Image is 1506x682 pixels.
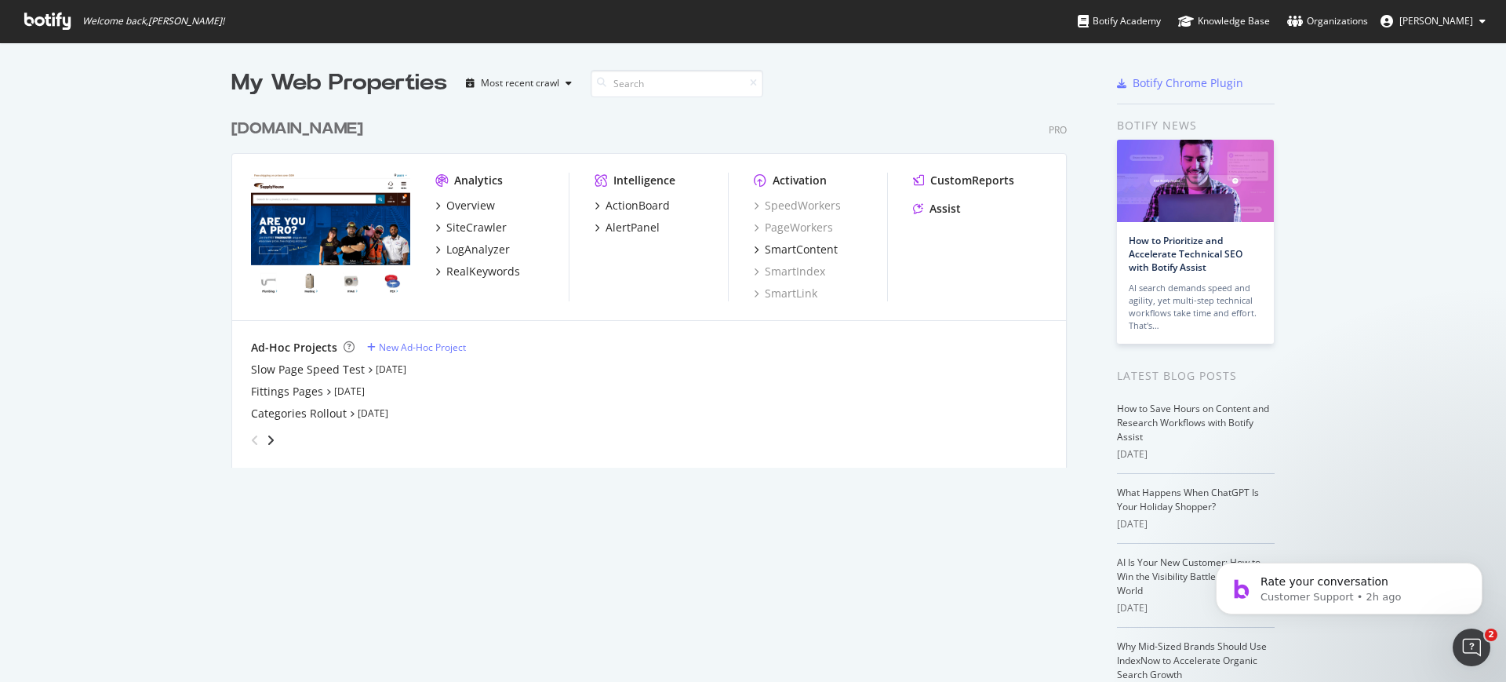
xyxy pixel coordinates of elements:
div: Intelligence [613,173,675,188]
a: ActionBoard [595,198,670,213]
div: angle-left [245,428,265,453]
a: Assist [913,201,961,217]
span: Welcome back, [PERSON_NAME] ! [82,15,224,27]
div: My Web Properties [231,67,447,99]
a: [DOMAIN_NAME] [231,118,369,140]
a: AI Is Your New Customer: How to Win the Visibility Battle in a ChatGPT World [1117,556,1275,597]
a: Categories Rollout [251,406,347,421]
button: Most recent crawl [460,71,578,96]
a: [DATE] [334,385,365,398]
div: AlertPanel [606,220,660,235]
a: How to Save Hours on Content and Research Workflows with Botify Assist [1117,402,1269,443]
div: Botify news [1117,117,1275,134]
div: Analytics [454,173,503,188]
a: SmartLink [754,286,817,301]
a: Botify Chrome Plugin [1117,75,1243,91]
img: How to Prioritize and Accelerate Technical SEO with Botify Assist [1117,140,1274,222]
span: Alejandra Roca [1399,14,1473,27]
div: ActionBoard [606,198,670,213]
input: Search [591,70,763,97]
a: SiteCrawler [435,220,507,235]
div: RealKeywords [446,264,520,279]
div: Botify Chrome Plugin [1133,75,1243,91]
a: How to Prioritize and Accelerate Technical SEO with Botify Assist [1129,234,1242,274]
div: SiteCrawler [446,220,507,235]
a: Overview [435,198,495,213]
a: SpeedWorkers [754,198,841,213]
div: LogAnalyzer [446,242,510,257]
a: Why Mid-Sized Brands Should Use IndexNow to Accelerate Organic Search Growth [1117,640,1267,681]
div: Pro [1049,123,1067,137]
iframe: Intercom live chat [1453,629,1490,666]
a: SmartContent [754,242,838,257]
button: [PERSON_NAME] [1368,9,1498,34]
div: angle-right [265,432,276,448]
a: LogAnalyzer [435,242,510,257]
a: [DATE] [358,407,388,420]
div: grid [231,99,1079,468]
div: New Ad-Hoc Project [379,341,466,354]
a: RealKeywords [435,264,520,279]
img: www.supplyhouse.com [251,173,410,300]
div: Knowledge Base [1178,13,1270,29]
a: CustomReports [913,173,1014,188]
a: [DATE] [376,363,406,376]
div: AI search demands speed and agility, yet multi-step technical workflows take time and effort. Tha... [1129,282,1262,332]
div: Assist [929,201,961,217]
a: AlertPanel [595,220,660,235]
a: Fittings Pages [251,384,323,399]
div: [DOMAIN_NAME] [231,118,363,140]
a: Slow Page Speed Test [251,362,365,377]
div: Overview [446,198,495,213]
a: PageWorkers [754,220,833,235]
div: CustomReports [930,173,1014,188]
div: Ad-Hoc Projects [251,340,337,356]
div: Organizations [1287,13,1368,29]
div: [DATE] [1117,601,1275,615]
div: SmartContent [765,242,838,257]
div: Most recent crawl [481,78,559,88]
a: SmartIndex [754,264,825,279]
a: What Happens When ChatGPT Is Your Holiday Shopper? [1117,486,1259,513]
iframe: Intercom notifications message [1192,530,1506,640]
div: Activation [773,173,827,188]
a: New Ad-Hoc Project [367,341,466,354]
div: [DATE] [1117,447,1275,461]
div: Latest Blog Posts [1117,367,1275,385]
div: Botify Academy [1078,13,1161,29]
div: [DATE] [1117,517,1275,531]
span: 2 [1485,629,1497,641]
